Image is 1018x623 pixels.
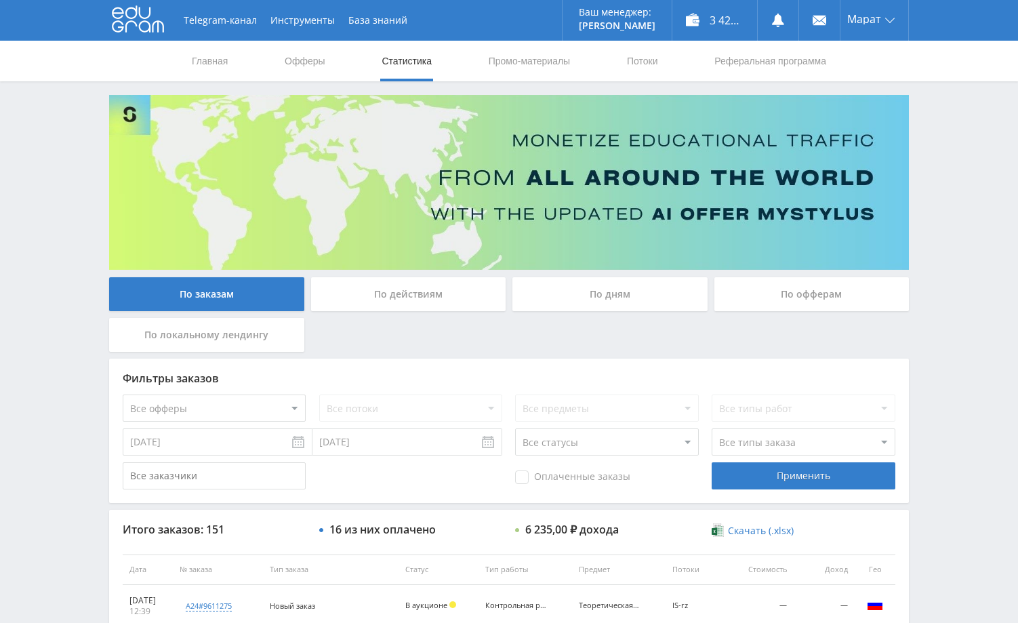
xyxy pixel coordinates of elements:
th: Дата [123,555,173,585]
div: По действиям [311,277,506,311]
span: В аукционе [405,600,447,610]
span: Оплаченные заказы [515,470,630,484]
th: Гео [855,555,895,585]
a: Промо-материалы [487,41,571,81]
div: 6 235,00 ₽ дохода [525,523,619,536]
div: 16 из них оплачено [329,523,436,536]
div: Контрольная работа [485,601,546,610]
input: Все заказчики [123,462,306,489]
a: Офферы [283,41,327,81]
a: Реферальная программа [713,41,828,81]
span: Скачать (.xlsx) [728,525,794,536]
th: Тип работы [479,555,572,585]
a: Статистика [380,41,433,81]
div: Применить [712,462,895,489]
div: Итого заказов: 151 [123,523,306,536]
img: xlsx [712,523,723,537]
span: Новый заказ [270,601,315,611]
div: Теоретическая механика [579,601,640,610]
p: [PERSON_NAME] [579,20,655,31]
img: Banner [109,95,909,270]
a: Потоки [626,41,659,81]
a: Главная [190,41,229,81]
th: Стоимость [728,555,793,585]
div: a24#9611275 [186,601,232,611]
a: Скачать (.xlsx) [712,524,793,538]
th: Статус [399,555,479,585]
div: По заказам [109,277,304,311]
span: Марат [847,14,881,24]
th: Доход [794,555,855,585]
th: Предмет [572,555,666,585]
th: № заказа [173,555,263,585]
div: [DATE] [129,595,166,606]
div: IS-rz [672,601,722,610]
img: rus.png [867,597,883,613]
span: Холд [449,601,456,608]
th: Тип заказа [263,555,399,585]
div: По офферам [714,277,910,311]
div: По дням [512,277,708,311]
div: 12:39 [129,606,166,617]
th: Потоки [666,555,729,585]
div: Фильтры заказов [123,372,895,384]
p: Ваш менеджер: [579,7,655,18]
div: По локальному лендингу [109,318,304,352]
